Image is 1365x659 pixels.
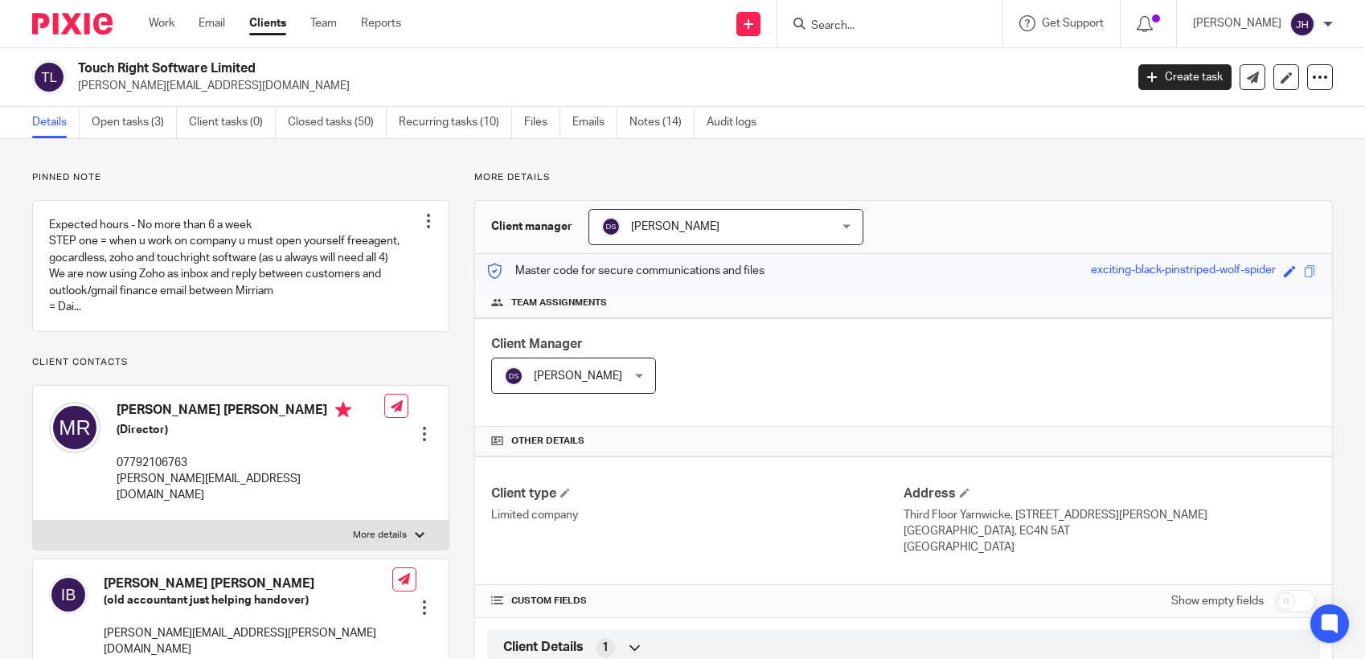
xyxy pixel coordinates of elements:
label: Show empty fields [1171,593,1264,609]
p: Pinned note [32,171,449,184]
img: Pixie [32,13,113,35]
a: Work [149,15,174,31]
span: [PERSON_NAME] [631,221,719,232]
p: Client contacts [32,356,449,369]
img: svg%3E [49,575,88,614]
a: Create task [1138,64,1232,90]
img: svg%3E [49,402,100,453]
h4: Address [904,485,1316,502]
h4: [PERSON_NAME] [PERSON_NAME] [117,402,384,422]
img: svg%3E [1289,11,1315,37]
i: Primary [335,402,351,418]
h5: (old accountant just helping handover) [104,592,392,608]
h4: [PERSON_NAME] [PERSON_NAME] [104,575,392,592]
p: [PERSON_NAME] [1193,15,1281,31]
span: Other details [511,435,584,448]
input: Search [810,19,954,34]
span: Team assignments [511,297,607,309]
a: Open tasks (3) [92,107,177,138]
h5: (Director) [117,422,384,438]
h2: Touch Right Software Limited [78,60,907,77]
p: [PERSON_NAME][EMAIL_ADDRESS][DOMAIN_NAME] [78,78,1114,94]
img: svg%3E [504,366,523,386]
a: Email [199,15,225,31]
p: [PERSON_NAME][EMAIL_ADDRESS][PERSON_NAME][DOMAIN_NAME] [104,625,392,658]
a: Files [524,107,560,138]
p: Limited company [491,507,904,523]
a: Clients [249,15,286,31]
img: svg%3E [32,60,66,94]
p: [GEOGRAPHIC_DATA] [904,539,1316,555]
a: Emails [572,107,617,138]
img: svg%3E [601,217,621,236]
p: 07792106763 [117,455,384,471]
a: Audit logs [707,107,769,138]
p: [PERSON_NAME][EMAIL_ADDRESS][DOMAIN_NAME] [117,471,384,504]
span: Client Details [503,639,584,656]
span: Client Manager [491,338,583,350]
span: [PERSON_NAME] [534,370,622,382]
a: Team [310,15,337,31]
span: 1 [602,640,609,656]
div: exciting-black-pinstriped-wolf-spider [1091,262,1276,280]
p: [GEOGRAPHIC_DATA], EC4N 5AT [904,523,1316,539]
h3: Client manager [491,219,572,235]
h4: CUSTOM FIELDS [491,595,904,608]
p: Master code for secure communications and files [487,263,764,279]
p: More details [474,171,1333,184]
a: Closed tasks (50) [288,107,387,138]
a: Notes (14) [629,107,695,138]
a: Reports [361,15,401,31]
span: Get Support [1042,18,1104,29]
a: Details [32,107,80,138]
a: Recurring tasks (10) [399,107,512,138]
h4: Client type [491,485,904,502]
a: Client tasks (0) [189,107,276,138]
p: Third Floor Yarnwicke, [STREET_ADDRESS][PERSON_NAME] [904,507,1316,523]
p: More details [353,529,407,542]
